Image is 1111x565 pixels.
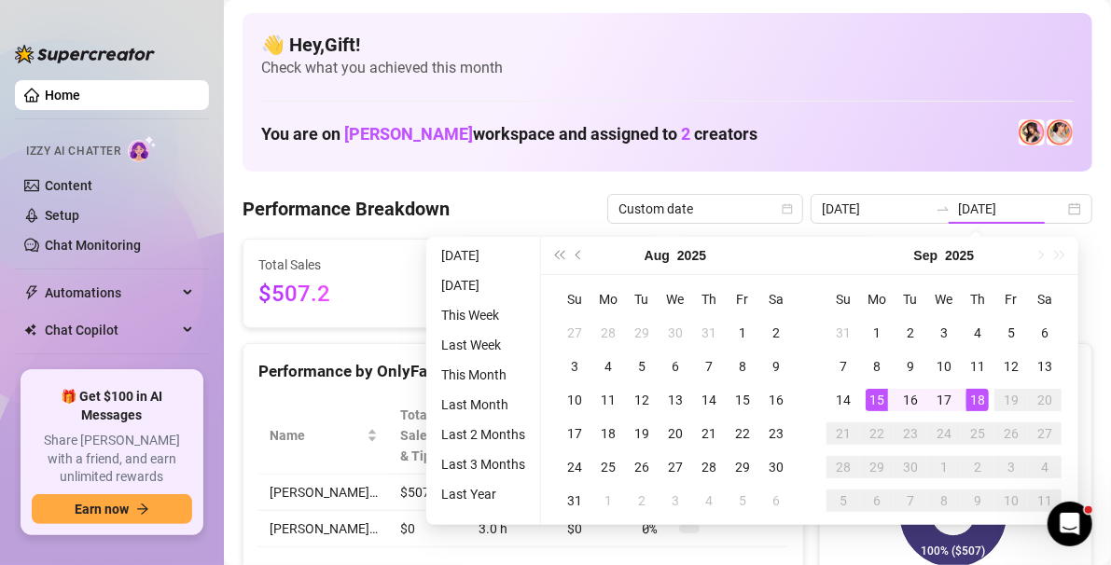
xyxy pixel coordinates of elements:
[945,237,974,274] button: Choose a year
[45,208,79,223] a: Setup
[625,383,659,417] td: 2025-08-12
[563,422,586,445] div: 17
[558,484,591,517] td: 2025-08-31
[1034,322,1056,344] div: 6
[258,359,788,384] div: Performance by OnlyFans Creator
[860,450,894,484] td: 2025-09-29
[136,503,149,516] span: arrow-right
[1000,322,1022,344] div: 5
[860,316,894,350] td: 2025-09-01
[631,355,653,378] div: 5
[994,350,1028,383] td: 2025-09-12
[591,316,625,350] td: 2025-07-28
[759,450,793,484] td: 2025-08-30
[261,58,1074,78] span: Check what you achieved this month
[642,518,672,539] span: 0 %
[860,350,894,383] td: 2025-09-08
[927,383,961,417] td: 2025-09-17
[726,450,759,484] td: 2025-08-29
[659,383,692,417] td: 2025-08-13
[618,195,792,223] span: Custom date
[726,350,759,383] td: 2025-08-08
[625,417,659,450] td: 2025-08-19
[558,450,591,484] td: 2025-08-24
[765,389,787,411] div: 16
[1028,350,1062,383] td: 2025-09-13
[677,237,706,274] button: Choose a year
[591,417,625,450] td: 2025-08-18
[631,456,653,478] div: 26
[759,383,793,417] td: 2025-08-16
[994,484,1028,517] td: 2025-10-10
[45,315,177,345] span: Chat Copilot
[659,282,692,316] th: We
[765,489,787,512] div: 6
[45,178,92,193] a: Content
[625,450,659,484] td: 2025-08-26
[692,350,726,383] td: 2025-08-07
[258,511,389,547] td: [PERSON_NAME]…
[1034,389,1056,411] div: 20
[1034,422,1056,445] div: 27
[558,383,591,417] td: 2025-08-10
[434,304,533,326] li: This Week
[698,422,720,445] div: 21
[765,456,787,478] div: 30
[597,456,619,478] div: 25
[597,422,619,445] div: 18
[1028,316,1062,350] td: 2025-09-06
[894,450,927,484] td: 2025-09-30
[961,350,994,383] td: 2025-09-11
[692,450,726,484] td: 2025-08-28
[591,484,625,517] td: 2025-09-01
[1000,422,1022,445] div: 26
[1000,389,1022,411] div: 19
[556,511,631,547] td: $0
[822,199,928,219] input: Start date
[1028,383,1062,417] td: 2025-09-20
[826,383,860,417] td: 2025-09-14
[933,322,955,344] div: 3
[698,389,720,411] div: 14
[826,450,860,484] td: 2025-09-28
[927,316,961,350] td: 2025-09-03
[467,511,556,547] td: 3.0 h
[826,316,860,350] td: 2025-08-31
[731,322,754,344] div: 1
[759,350,793,383] td: 2025-08-09
[389,397,467,475] th: Total Sales & Tips
[1034,489,1056,512] div: 11
[434,453,533,475] li: Last 3 Months
[558,282,591,316] th: Su
[933,489,955,512] div: 8
[759,484,793,517] td: 2025-09-06
[698,322,720,344] div: 31
[894,383,927,417] td: 2025-09-16
[759,316,793,350] td: 2025-08-02
[664,456,687,478] div: 27
[434,244,533,267] li: [DATE]
[726,383,759,417] td: 2025-08-15
[860,383,894,417] td: 2025-09-15
[961,282,994,316] th: Th
[591,350,625,383] td: 2025-08-04
[597,489,619,512] div: 1
[731,489,754,512] div: 5
[625,282,659,316] th: Tu
[826,282,860,316] th: Su
[258,397,389,475] th: Name
[563,355,586,378] div: 3
[631,322,653,344] div: 29
[625,350,659,383] td: 2025-08-05
[832,456,854,478] div: 28
[927,350,961,383] td: 2025-09-10
[591,450,625,484] td: 2025-08-25
[434,274,533,296] li: [DATE]
[866,422,888,445] div: 22
[726,417,759,450] td: 2025-08-22
[994,450,1028,484] td: 2025-10-03
[128,135,157,162] img: AI Chatter
[994,417,1028,450] td: 2025-09-26
[659,417,692,450] td: 2025-08-20
[1019,119,1045,145] img: Holly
